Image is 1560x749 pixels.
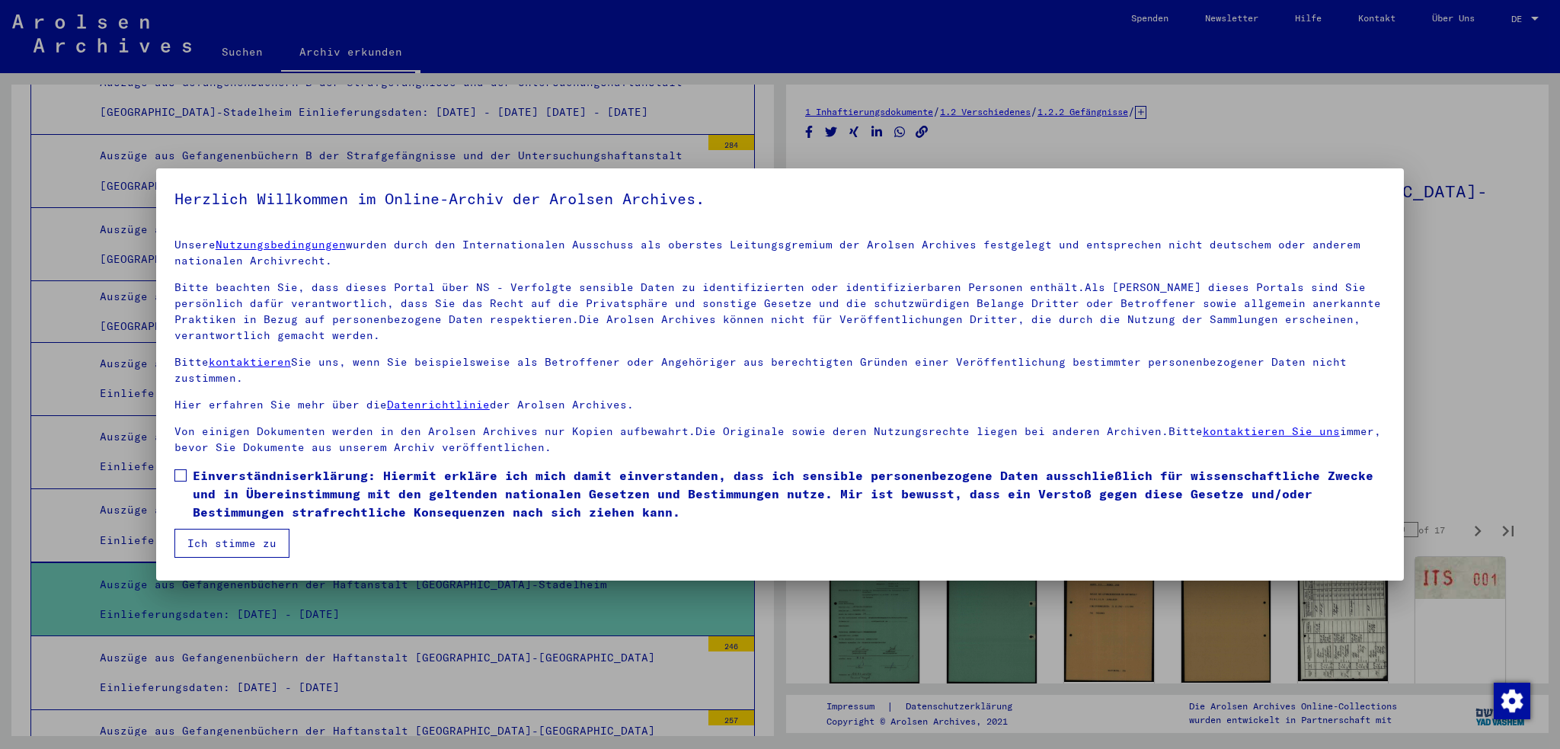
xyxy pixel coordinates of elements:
[1494,683,1530,719] img: Zustimmung ändern
[174,397,1386,413] p: Hier erfahren Sie mehr über die der Arolsen Archives.
[193,466,1386,521] span: Einverständniserklärung: Hiermit erkläre ich mich damit einverstanden, dass ich sensible personen...
[209,355,291,369] a: kontaktieren
[1203,424,1340,438] a: kontaktieren Sie uns
[174,280,1386,344] p: Bitte beachten Sie, dass dieses Portal über NS - Verfolgte sensible Daten zu identifizierten oder...
[174,529,289,558] button: Ich stimme zu
[174,424,1386,456] p: Von einigen Dokumenten werden in den Arolsen Archives nur Kopien aufbewahrt.Die Originale sowie d...
[216,238,346,251] a: Nutzungsbedingungen
[174,354,1386,386] p: Bitte Sie uns, wenn Sie beispielsweise als Betroffener oder Angehöriger aus berechtigten Gründen ...
[174,187,1386,211] h5: Herzlich Willkommen im Online-Archiv der Arolsen Archives.
[387,398,490,411] a: Datenrichtlinie
[174,237,1386,269] p: Unsere wurden durch den Internationalen Ausschuss als oberstes Leitungsgremium der Arolsen Archiv...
